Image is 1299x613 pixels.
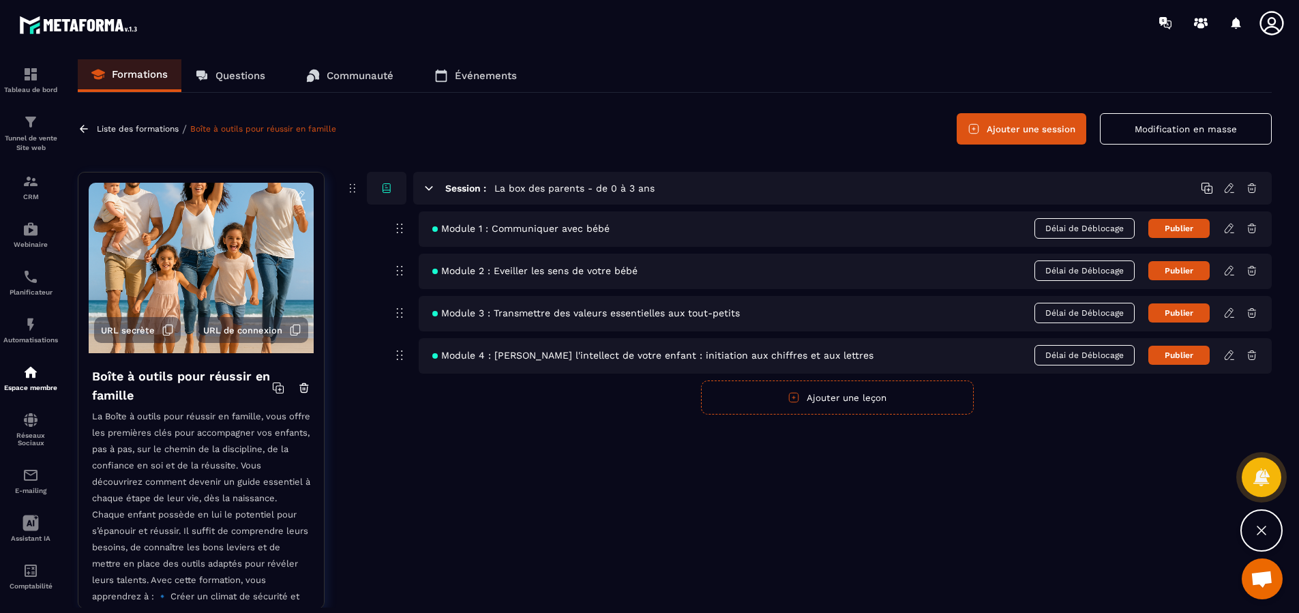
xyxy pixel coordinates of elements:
img: automations [23,316,39,333]
img: scheduler [23,269,39,285]
a: social-networksocial-networkRéseaux Sociaux [3,402,58,457]
a: Boîte à outils pour réussir en famille [190,124,336,134]
p: Tableau de bord [3,86,58,93]
h6: Session : [445,183,486,194]
span: Délai de Déblocage [1034,218,1135,239]
span: Module 1 : Communiquer avec bébé [432,223,610,234]
img: automations [23,364,39,380]
div: Ouvrir le chat [1242,558,1283,599]
p: Webinaire [3,241,58,248]
p: Espace membre [3,384,58,391]
a: Formations [78,59,181,92]
p: Comptabilité [3,582,58,590]
a: Assistant IA [3,505,58,552]
p: E-mailing [3,487,58,494]
p: Planificateur [3,288,58,296]
img: background [89,183,314,353]
span: Délai de Déblocage [1034,260,1135,281]
p: Événements [455,70,517,82]
button: Ajouter une session [957,113,1086,145]
span: URL secrète [101,325,155,335]
p: Tunnel de vente Site web [3,134,58,153]
span: / [182,123,187,136]
img: automations [23,221,39,237]
button: URL de connexion [196,317,308,343]
img: logo [19,12,142,38]
img: email [23,467,39,483]
h4: Boîte à outils pour réussir en famille [92,367,272,405]
img: formation [23,114,39,130]
p: Communauté [327,70,393,82]
a: accountantaccountantComptabilité [3,552,58,600]
p: Questions [215,70,265,82]
a: Questions [181,59,279,92]
img: formation [23,173,39,190]
h5: La box des parents - de 0 à 3 ans [494,181,655,195]
button: Publier [1148,219,1210,238]
button: Modification en masse [1100,113,1272,145]
button: Publier [1148,261,1210,280]
button: URL secrète [94,317,181,343]
a: schedulerschedulerPlanificateur [3,258,58,306]
a: automationsautomationsEspace membre [3,354,58,402]
button: Publier [1148,303,1210,323]
a: formationformationCRM [3,163,58,211]
a: Communauté [293,59,407,92]
a: formationformationTunnel de vente Site web [3,104,58,163]
p: Automatisations [3,336,58,344]
p: Formations [112,68,168,80]
span: Module 2 : Eveiller les sens de votre bébé [432,265,638,276]
p: CRM [3,193,58,200]
img: social-network [23,412,39,428]
span: Délai de Déblocage [1034,345,1135,365]
p: Réseaux Sociaux [3,432,58,447]
a: Événements [421,59,531,92]
a: Liste des formations [97,124,179,134]
span: Délai de Déblocage [1034,303,1135,323]
a: formationformationTableau de bord [3,56,58,104]
span: URL de connexion [203,325,282,335]
img: formation [23,66,39,83]
span: Module 3 : Transmettre des valeurs essentielles aux tout-petits [432,308,740,318]
span: Module 4 : [PERSON_NAME] l'intellect de votre enfant : initiation aux chiffres et aux lettres [432,350,874,361]
button: Publier [1148,346,1210,365]
p: Assistant IA [3,535,58,542]
a: emailemailE-mailing [3,457,58,505]
a: automationsautomationsAutomatisations [3,306,58,354]
button: Ajouter une leçon [701,380,974,415]
a: automationsautomationsWebinaire [3,211,58,258]
img: accountant [23,563,39,579]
